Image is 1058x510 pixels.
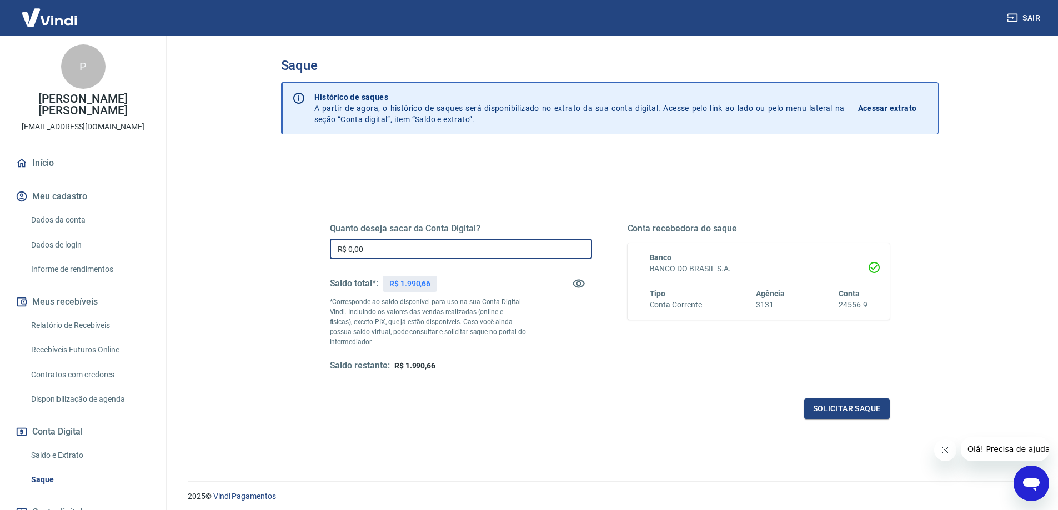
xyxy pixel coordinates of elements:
p: Histórico de saques [314,92,845,103]
button: Meus recebíveis [13,290,153,314]
h6: BANCO DO BRASIL S.A. [650,263,868,275]
h3: Saque [281,58,939,73]
h5: Saldo restante: [330,360,390,372]
div: P [61,44,106,89]
h6: Conta Corrente [650,299,702,311]
a: Dados da conta [27,209,153,231]
a: Relatório de Recebíveis [27,314,153,337]
a: Contratos com credores [27,363,153,386]
button: Meu cadastro [13,184,153,209]
h6: 24556-9 [839,299,868,311]
a: Informe de rendimentos [27,258,153,281]
img: Vindi [13,1,86,34]
a: Vindi Pagamentos [213,492,276,501]
iframe: Botão para abrir a janela de mensagens [1014,466,1049,501]
a: Início [13,151,153,175]
button: Conta Digital [13,420,153,444]
a: Saldo e Extrato [27,444,153,467]
a: Acessar extrato [858,92,929,125]
p: [PERSON_NAME] [PERSON_NAME] [9,93,157,117]
p: [EMAIL_ADDRESS][DOMAIN_NAME] [22,121,144,133]
iframe: Mensagem da empresa [961,437,1049,461]
iframe: Fechar mensagem [934,439,956,461]
h5: Conta recebedora do saque [628,223,890,234]
p: *Corresponde ao saldo disponível para uso na sua Conta Digital Vindi. Incluindo os valores das ve... [330,297,527,347]
span: Tipo [650,289,666,298]
h5: Saldo total*: [330,278,378,289]
span: Olá! Precisa de ajuda? [7,8,93,17]
a: Saque [27,468,153,491]
p: Acessar extrato [858,103,917,114]
a: Recebíveis Futuros Online [27,339,153,361]
span: Agência [756,289,785,298]
span: Banco [650,253,672,262]
a: Dados de login [27,234,153,256]
p: R$ 1.990,66 [389,278,430,290]
p: A partir de agora, o histórico de saques será disponibilizado no extrato da sua conta digital. Ac... [314,92,845,125]
span: R$ 1.990,66 [394,361,435,370]
span: Conta [839,289,860,298]
button: Solicitar saque [804,398,890,419]
h6: 3131 [756,299,785,311]
a: Disponibilização de agenda [27,388,153,411]
button: Sair [1005,8,1045,28]
h5: Quanto deseja sacar da Conta Digital? [330,223,592,234]
p: 2025 © [188,491,1031,502]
